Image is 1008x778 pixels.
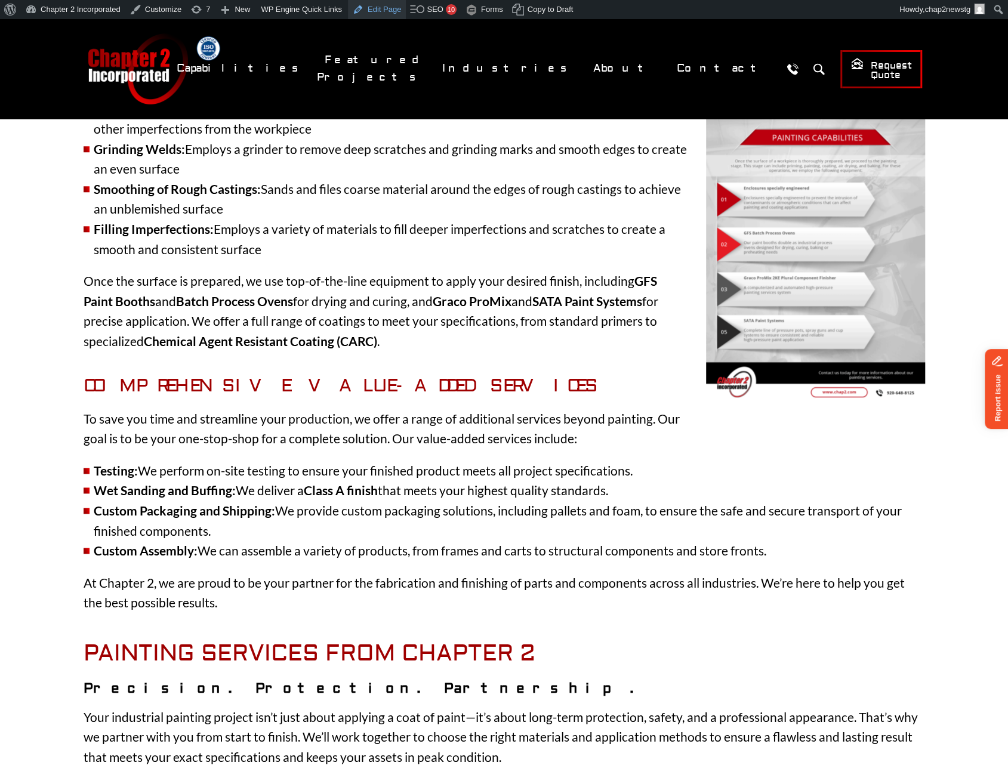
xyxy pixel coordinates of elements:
[84,640,925,668] h2: Painting Services From Chapter 2
[840,50,922,88] a: Request Quote
[433,294,511,308] strong: Graco ProMix
[94,543,198,558] strong: Custom Assembly:
[84,480,925,501] li: We deliver a that meets your highest quality standards.
[94,181,261,196] strong: Smoothing of Rough Castings:
[84,707,925,767] p: Your industrial painting project isn’t just about applying a coat of paint—it’s about long-term p...
[84,409,925,449] p: To save you time and streamline your production, we offer a range of additional services beyond p...
[84,271,925,351] p: Once the surface is prepared, we use top-of-the-line equipment to apply your desired finish, incl...
[94,221,214,236] strong: Filling Imperfections:
[434,55,579,81] a: Industries
[84,680,643,697] strong: Precision. Protection. Partnership.
[84,375,925,397] h3: Comprehensive Value-Added Services
[84,541,925,561] li: We can assemble a variety of products, from frames and carts to structural components and store f...
[176,294,293,308] strong: Batch Process Ovens
[84,273,657,308] strong: GFS Paint Booths
[532,294,642,308] strong: SATA Paint Systems
[94,141,185,156] strong: Grinding Welds:
[924,5,970,14] span: chap2newstg
[144,334,377,348] strong: Chemical Agent Resistant Coating (CARC)
[84,501,925,541] li: We provide custom packaging solutions, including pallets and foam, to ensure the safe and secure ...
[94,483,236,498] strong: Wet Sanding and Buffing:
[84,139,925,179] li: Employs a grinder to remove deep scratches and grinding marks and smooth edges to create an even ...
[84,98,925,138] li: Uses abrasive materials such as sand or beads to remove surface flaws, old paint, rust, and other...
[94,503,275,518] strong: Custom Packaging and Shipping:
[850,57,912,82] span: Request Quote
[84,179,925,219] li: Sands and files coarse material around the edges of rough castings to achieve an unblemished surface
[446,4,457,15] div: 10
[782,58,804,80] a: Call Us
[94,463,138,478] strong: Testing:
[317,47,429,90] a: Featured Projects
[84,219,925,259] li: Employs a variety of materials to fill deeper imperfections and scratches to create a smooth and ...
[87,33,188,104] a: Chapter 2 Incorporated
[169,55,311,81] a: Capabilities
[304,483,378,498] strong: Class A finish
[808,58,830,80] button: Search
[84,573,925,613] p: At Chapter 2, we are proud to be your partner for the fabrication and finishing of parts and comp...
[669,55,776,81] a: Contact
[84,461,925,481] li: We perform on-site testing to ensure your finished product meets all project specifications.
[585,55,663,81] a: About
